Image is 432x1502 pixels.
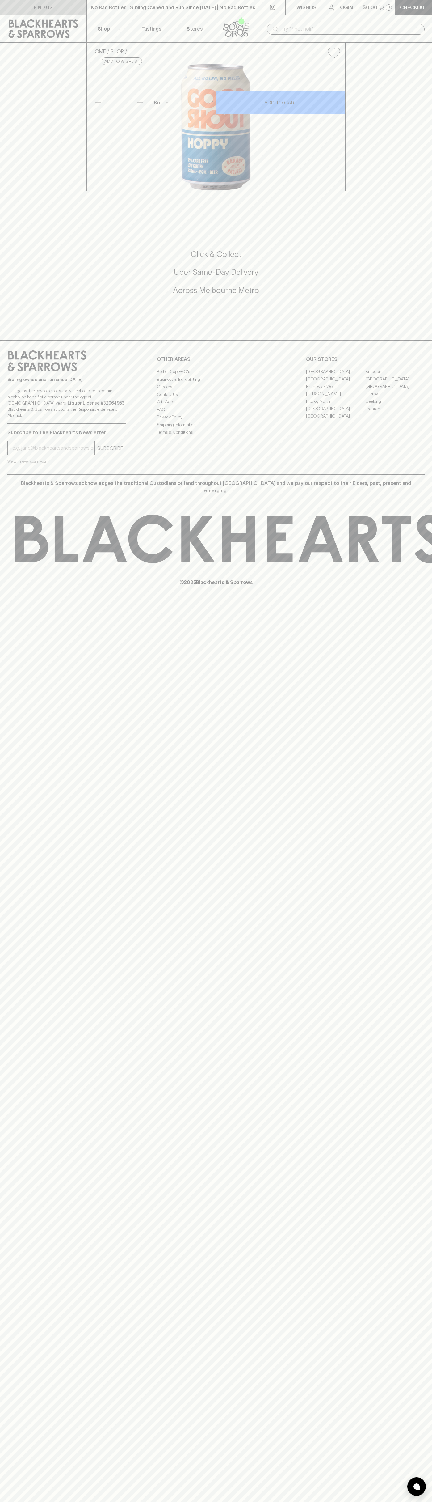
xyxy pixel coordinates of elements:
p: $0.00 [363,4,377,11]
p: SUBSCRIBE [97,444,123,452]
img: 33594.png [87,63,345,191]
input: Try "Pinot noir" [282,24,420,34]
p: ADD TO CART [264,99,297,106]
button: Shop [87,15,130,42]
a: Business & Bulk Gifting [157,375,275,383]
p: OUR STORES [306,355,425,363]
p: Bottle [154,99,169,106]
button: Add to wishlist [325,45,342,61]
a: FAQ's [157,406,275,413]
a: Brunswick West [306,383,365,390]
strong: Liquor License #32064953 [68,401,124,405]
a: [GEOGRAPHIC_DATA] [306,375,365,383]
a: Braddon [365,368,425,375]
img: bubble-icon [413,1483,420,1490]
a: Prahran [365,405,425,412]
a: Fitzroy North [306,397,365,405]
p: Login [338,4,353,11]
a: Gift Cards [157,398,275,406]
h5: Click & Collect [7,249,425,259]
a: Tastings [130,15,173,42]
a: Privacy Policy [157,414,275,421]
p: 0 [388,6,390,9]
p: Checkout [400,4,428,11]
a: Fitzroy [365,390,425,397]
p: Subscribe to The Blackhearts Newsletter [7,429,126,436]
div: Call to action block [7,224,425,328]
p: Stores [187,25,203,32]
a: [PERSON_NAME] [306,390,365,397]
a: Stores [173,15,216,42]
a: Careers [157,383,275,391]
button: SUBSCRIBE [95,441,126,455]
a: [GEOGRAPHIC_DATA] [306,405,365,412]
a: Contact Us [157,391,275,398]
div: Bottle [151,96,216,109]
p: FIND US [34,4,53,11]
h5: Across Melbourne Metro [7,285,425,295]
a: [GEOGRAPHIC_DATA] [306,368,365,375]
a: [GEOGRAPHIC_DATA] [365,383,425,390]
a: Shipping Information [157,421,275,428]
a: [GEOGRAPHIC_DATA] [365,375,425,383]
p: OTHER AREAS [157,355,275,363]
p: We will never spam you [7,458,126,465]
a: HOME [92,49,106,54]
input: e.g. jane@blackheartsandsparrows.com.au [12,443,94,453]
a: SHOP [111,49,124,54]
a: Geelong [365,397,425,405]
p: Wishlist [296,4,320,11]
button: Add to wishlist [102,57,142,65]
p: Tastings [141,25,161,32]
h5: Uber Same-Day Delivery [7,267,425,277]
button: ADD TO CART [216,91,345,114]
p: Shop [98,25,110,32]
a: Bottle Drop FAQ's [157,368,275,375]
a: Terms & Conditions [157,429,275,436]
a: [GEOGRAPHIC_DATA] [306,412,365,420]
p: Sibling owned and run since [DATE] [7,376,126,383]
p: Blackhearts & Sparrows acknowledges the traditional Custodians of land throughout [GEOGRAPHIC_DAT... [12,479,420,494]
p: It is against the law to sell or supply alcohol to, or to obtain alcohol on behalf of a person un... [7,388,126,418]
